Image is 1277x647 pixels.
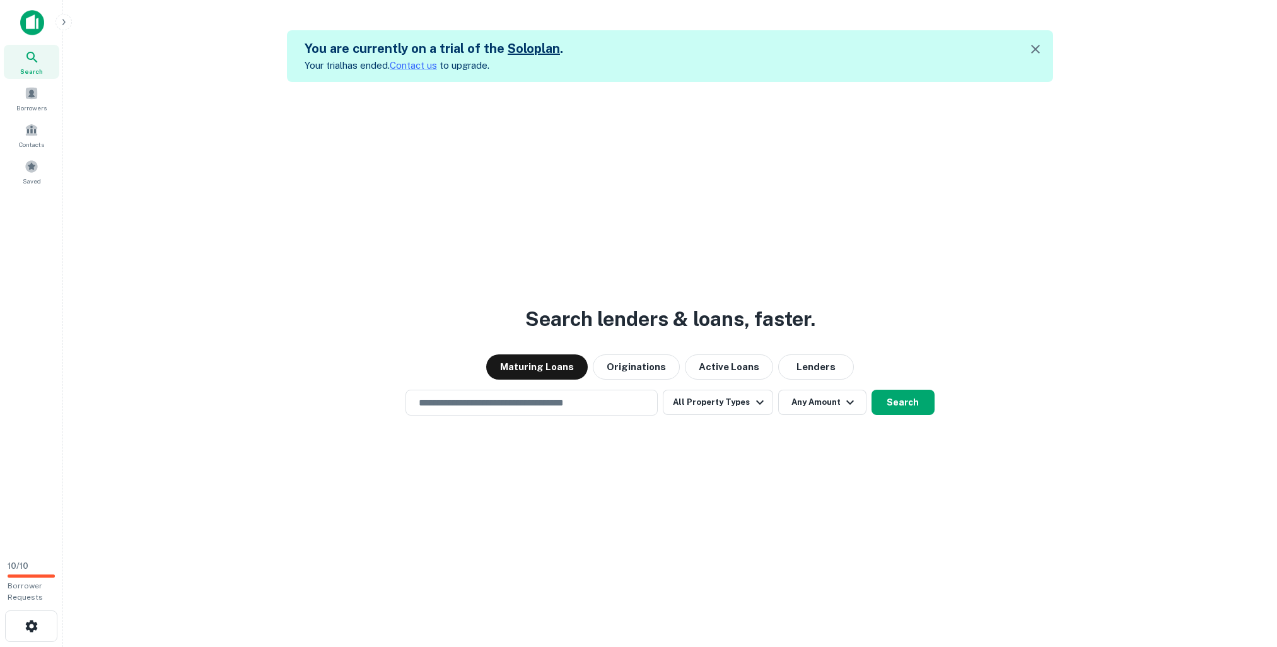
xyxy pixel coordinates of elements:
a: Borrowers [4,81,59,115]
a: Contacts [4,118,59,152]
h3: Search lenders & loans, faster. [525,304,815,334]
button: Originations [593,354,680,380]
span: Saved [23,176,41,186]
a: Search [4,45,59,79]
button: Maturing Loans [486,354,588,380]
button: Search [872,390,935,415]
button: Lenders [778,354,854,380]
span: Contacts [19,139,44,149]
span: Search [20,66,43,76]
h5: You are currently on a trial of the . [305,39,563,58]
button: Active Loans [685,354,773,380]
span: 10 / 10 [8,561,28,571]
a: Contact us [390,60,437,71]
iframe: Chat Widget [1214,546,1277,607]
span: Borrowers [16,103,47,113]
p: Your trial has ended. to upgrade. [305,58,563,73]
span: Borrower Requests [8,581,43,602]
button: All Property Types [663,390,773,415]
button: Any Amount [778,390,866,415]
img: capitalize-icon.png [20,10,44,35]
a: Soloplan [508,41,560,56]
a: Saved [4,154,59,189]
